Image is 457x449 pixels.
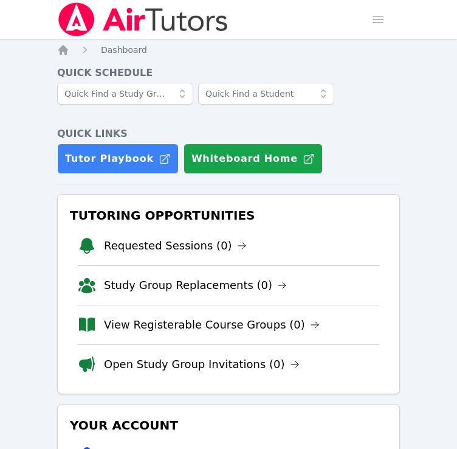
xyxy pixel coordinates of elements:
[57,66,400,80] h4: Quick Schedule
[57,127,400,141] h4: Quick Links
[198,83,334,105] input: Quick Find a Student
[67,204,390,226] h3: Tutoring Opportunities
[184,144,323,174] button: Whiteboard Home
[104,277,287,294] a: Study Group Replacements (0)
[101,45,147,55] span: Dashboard
[101,44,147,56] a: Dashboard
[57,2,229,37] img: Air Tutors
[104,316,320,333] a: View Registerable Course Groups (0)
[57,144,179,174] a: Tutor Playbook
[104,356,300,373] a: Open Study Group Invitations (0)
[57,44,400,56] nav: Breadcrumb
[57,83,193,105] input: Quick Find a Study Group
[67,414,390,436] h3: Your Account
[104,237,247,254] a: Requested Sessions (0)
